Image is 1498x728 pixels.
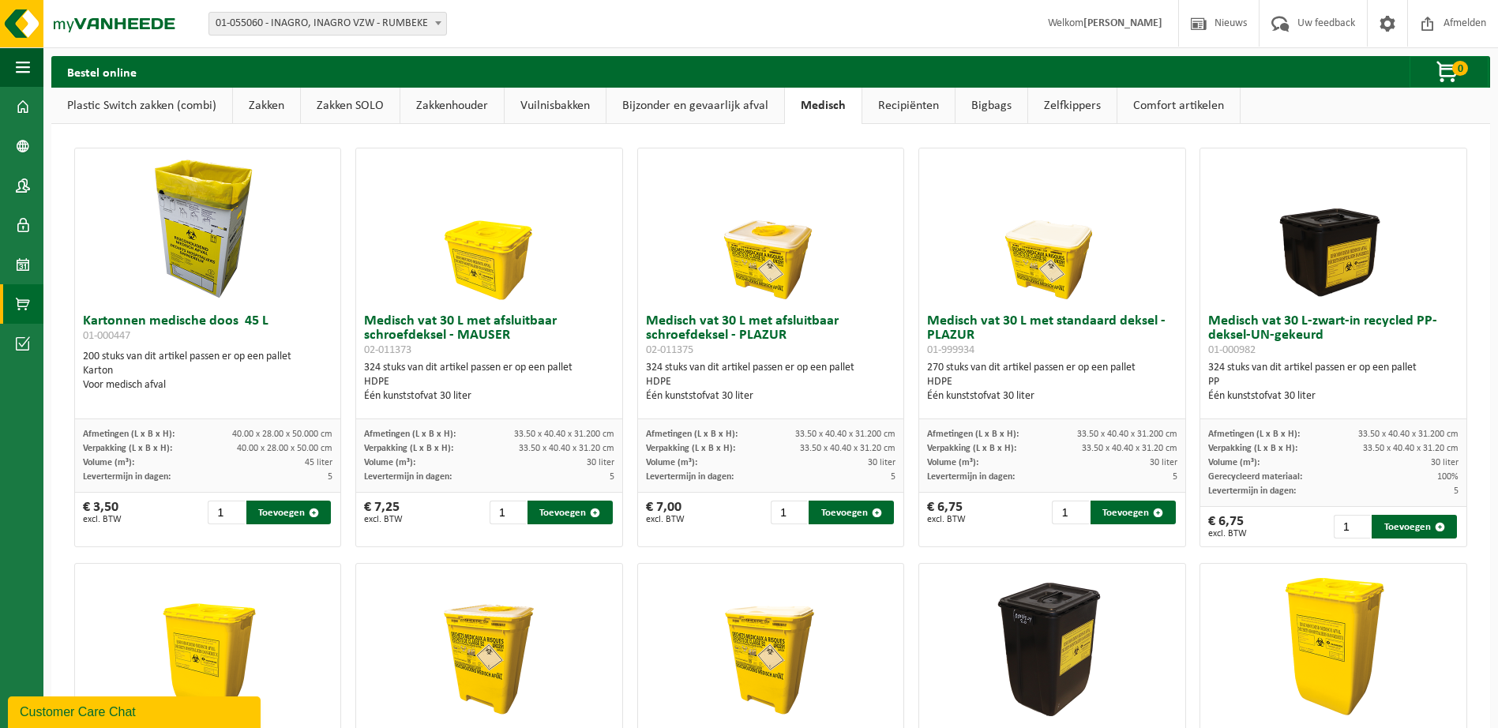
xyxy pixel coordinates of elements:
[400,88,504,124] a: Zakkenhouder
[1208,361,1459,403] div: 324 stuks van dit artikel passen er op een pallet
[1208,472,1302,482] span: Gerecycleerd materiaal:
[1431,458,1459,467] span: 30 liter
[51,88,232,124] a: Plastic Switch zakken (combi)
[927,375,1177,389] div: HDPE
[129,564,287,722] img: 02-011378
[1077,430,1177,439] span: 33.50 x 40.40 x 31.200 cm
[927,430,1019,439] span: Afmetingen (L x B x H):
[1117,88,1240,124] a: Comfort artikelen
[208,501,245,524] input: 1
[1334,515,1371,538] input: 1
[1454,486,1459,496] span: 5
[1363,444,1459,453] span: 33.50 x 40.40 x 31.20 cm
[785,88,862,124] a: Medisch
[1091,501,1176,524] button: Toevoegen
[646,389,896,403] div: Één kunststofvat 30 liter
[208,12,447,36] span: 01-055060 - INAGRO, INAGRO VZW - RUMBEKE
[927,314,1177,357] h3: Medisch vat 30 L met standaard deksel - PLAZUR
[606,88,784,124] a: Bijzonder en gevaarlijk afval
[364,314,614,357] h3: Medisch vat 30 L met afsluitbaar schroefdeksel - MAUSER
[1372,515,1457,538] button: Toevoegen
[646,344,693,356] span: 02-011375
[364,472,452,482] span: Levertermijn in dagen:
[305,458,332,467] span: 45 liter
[490,501,527,524] input: 1
[1358,430,1459,439] span: 33.50 x 40.40 x 31.200 cm
[233,88,300,124] a: Zakken
[927,501,966,524] div: € 6,75
[1173,472,1177,482] span: 5
[646,314,896,357] h3: Medisch vat 30 L met afsluitbaar schroefdeksel - PLAZUR
[927,444,1016,453] span: Verpakking (L x B x H):
[237,444,332,453] span: 40.00 x 28.00 x 50.00 cm
[1437,472,1459,482] span: 100%
[83,378,333,392] div: Voor medisch afval
[646,458,697,467] span: Volume (m³):
[646,472,734,482] span: Levertermijn in dagen:
[364,389,614,403] div: Één kunststofvat 30 liter
[646,515,685,524] span: excl. BTW
[83,314,333,346] h3: Kartonnen medische doos 45 L
[862,88,955,124] a: Recipiënten
[246,501,332,524] button: Toevoegen
[505,88,606,124] a: Vuilnisbakken
[1028,88,1117,124] a: Zelfkippers
[646,361,896,403] div: 324 stuks van dit artikel passen er op een pallet
[646,501,685,524] div: € 7,00
[411,148,569,306] img: 02-011373
[364,501,403,524] div: € 7,25
[1208,529,1247,538] span: excl. BTW
[955,88,1027,124] a: Bigbags
[927,344,974,356] span: 01-999934
[364,344,411,356] span: 02-011373
[83,501,122,524] div: € 3,50
[646,375,896,389] div: HDPE
[692,148,850,306] img: 02-011375
[83,430,175,439] span: Afmetingen (L x B x H):
[232,430,332,439] span: 40.00 x 28.00 x 50.000 cm
[795,430,895,439] span: 33.50 x 40.40 x 31.200 cm
[1255,564,1413,722] img: 02-011376
[1052,501,1089,524] input: 1
[1208,458,1260,467] span: Volume (m³):
[364,515,403,524] span: excl. BTW
[1208,430,1300,439] span: Afmetingen (L x B x H):
[83,472,171,482] span: Levertermijn in dagen:
[973,148,1131,306] img: 01-999934
[973,564,1131,722] img: 01-000979
[83,330,130,342] span: 01-000447
[1208,344,1256,356] span: 01-000982
[364,375,614,389] div: HDPE
[1410,56,1489,88] button: 0
[328,472,332,482] span: 5
[927,515,966,524] span: excl. BTW
[891,472,895,482] span: 5
[519,444,614,453] span: 33.50 x 40.40 x 31.20 cm
[927,361,1177,403] div: 270 stuks van dit artikel passen er op een pallet
[83,350,333,392] div: 200 stuks van dit artikel passen er op een pallet
[1208,389,1459,403] div: Één kunststofvat 30 liter
[771,501,808,524] input: 1
[1208,314,1459,357] h3: Medisch vat 30 L-zwart-in recycled PP-deksel-UN-gekeurd
[364,361,614,403] div: 324 stuks van dit artikel passen er op een pallet
[1255,148,1413,306] img: 01-000982
[527,501,613,524] button: Toevoegen
[83,444,172,453] span: Verpakking (L x B x H):
[1208,486,1296,496] span: Levertermijn in dagen:
[1083,17,1162,29] strong: [PERSON_NAME]
[51,56,152,87] h2: Bestel online
[364,458,415,467] span: Volume (m³):
[1082,444,1177,453] span: 33.50 x 40.40 x 31.20 cm
[692,564,850,722] img: 01-999935
[800,444,895,453] span: 33.50 x 40.40 x 31.20 cm
[1208,515,1247,538] div: € 6,75
[83,458,134,467] span: Volume (m³):
[646,430,738,439] span: Afmetingen (L x B x H):
[927,389,1177,403] div: Één kunststofvat 30 liter
[514,430,614,439] span: 33.50 x 40.40 x 31.200 cm
[301,88,400,124] a: Zakken SOLO
[83,515,122,524] span: excl. BTW
[610,472,614,482] span: 5
[411,564,569,722] img: 02-011377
